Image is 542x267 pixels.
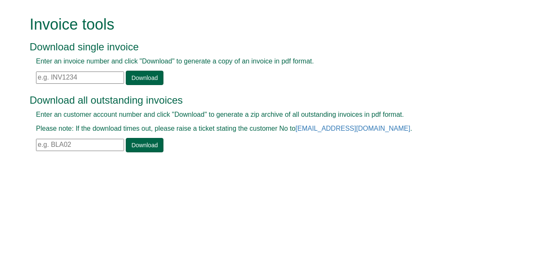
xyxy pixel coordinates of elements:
[126,138,163,152] a: Download
[36,124,487,134] p: Please note: If the download times out, please raise a ticket stating the customer No to .
[30,41,493,52] h3: Download single invoice
[126,71,163,85] a: Download
[36,139,124,151] input: e.g. BLA02
[30,16,493,33] h1: Invoice tools
[30,95,493,106] h3: Download all outstanding invoices
[36,57,487,66] p: Enter an invoice number and click "Download" to generate a copy of an invoice in pdf format.
[296,125,410,132] a: [EMAIL_ADDRESS][DOMAIN_NAME]
[36,110,487,120] p: Enter an customer account number and click "Download" to generate a zip archive of all outstandin...
[36,72,124,84] input: e.g. INV1234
